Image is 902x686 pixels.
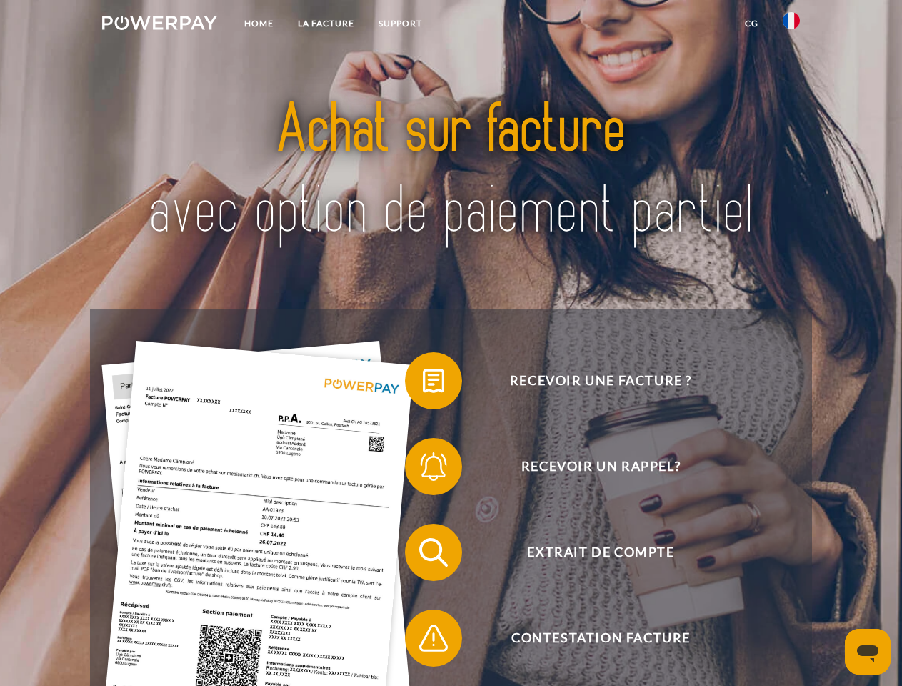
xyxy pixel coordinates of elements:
img: fr [783,12,800,29]
a: Support [366,11,434,36]
button: Recevoir une facture ? [405,352,776,409]
iframe: Bouton de lancement de la fenêtre de messagerie [845,629,891,675]
span: Recevoir une facture ? [426,352,776,409]
button: Recevoir un rappel? [405,438,776,495]
img: qb_search.svg [416,535,451,570]
img: logo-powerpay-white.svg [102,16,217,30]
span: Recevoir un rappel? [426,438,776,495]
img: qb_bell.svg [416,449,451,484]
img: title-powerpay_fr.svg [136,69,766,274]
a: LA FACTURE [286,11,366,36]
span: Contestation Facture [426,610,776,667]
a: Home [232,11,286,36]
button: Contestation Facture [405,610,776,667]
img: qb_bill.svg [416,363,451,399]
a: CG [733,11,771,36]
span: Extrait de compte [426,524,776,581]
img: qb_warning.svg [416,620,451,656]
button: Extrait de compte [405,524,776,581]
